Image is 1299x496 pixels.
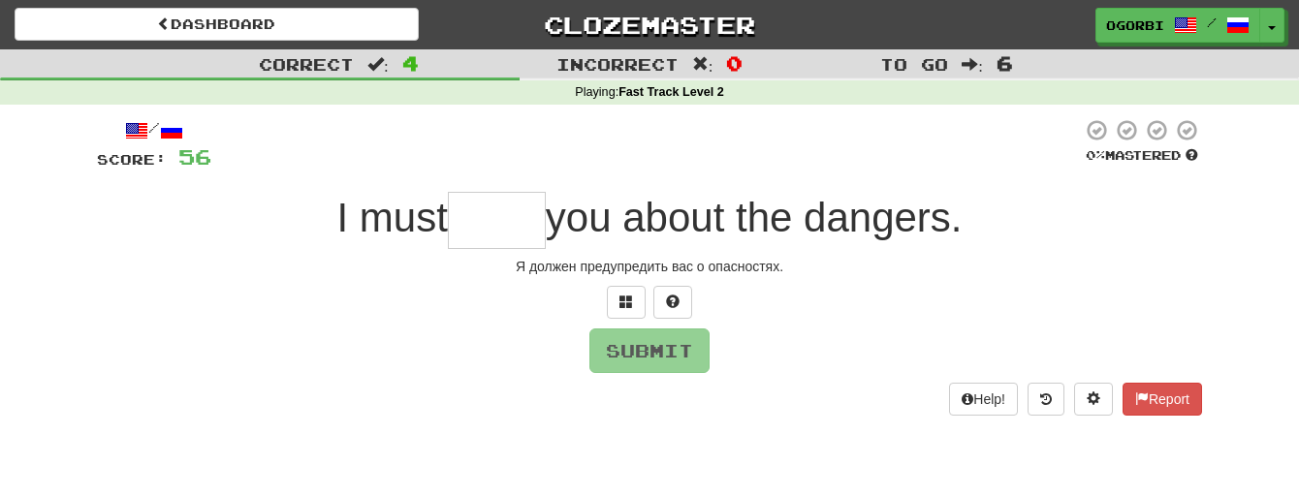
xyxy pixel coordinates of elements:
[1106,16,1164,34] span: Ogorbi
[556,54,679,74] span: Incorrect
[949,383,1018,416] button: Help!
[448,8,852,42] a: Clozemaster
[97,118,211,142] div: /
[618,85,724,99] strong: Fast Track Level 2
[97,257,1202,276] div: Я должен предупредить вас о опасностях.
[367,56,389,73] span: :
[402,51,419,75] span: 4
[259,54,354,74] span: Correct
[692,56,713,73] span: :
[1028,383,1064,416] button: Round history (alt+y)
[1207,15,1217,29] span: /
[589,328,710,373] button: Submit
[1095,8,1260,43] a: Ogorbi /
[546,195,963,240] span: you about the dangers.
[1082,147,1202,165] div: Mastered
[726,51,743,75] span: 0
[1123,383,1202,416] button: Report
[97,151,167,168] span: Score:
[178,144,211,169] span: 56
[962,56,983,73] span: :
[607,286,646,319] button: Switch sentence to multiple choice alt+p
[15,8,419,41] a: Dashboard
[1086,147,1105,163] span: 0 %
[997,51,1013,75] span: 6
[880,54,948,74] span: To go
[653,286,692,319] button: Single letter hint - you only get 1 per sentence and score half the points! alt+h
[336,195,447,240] span: I must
